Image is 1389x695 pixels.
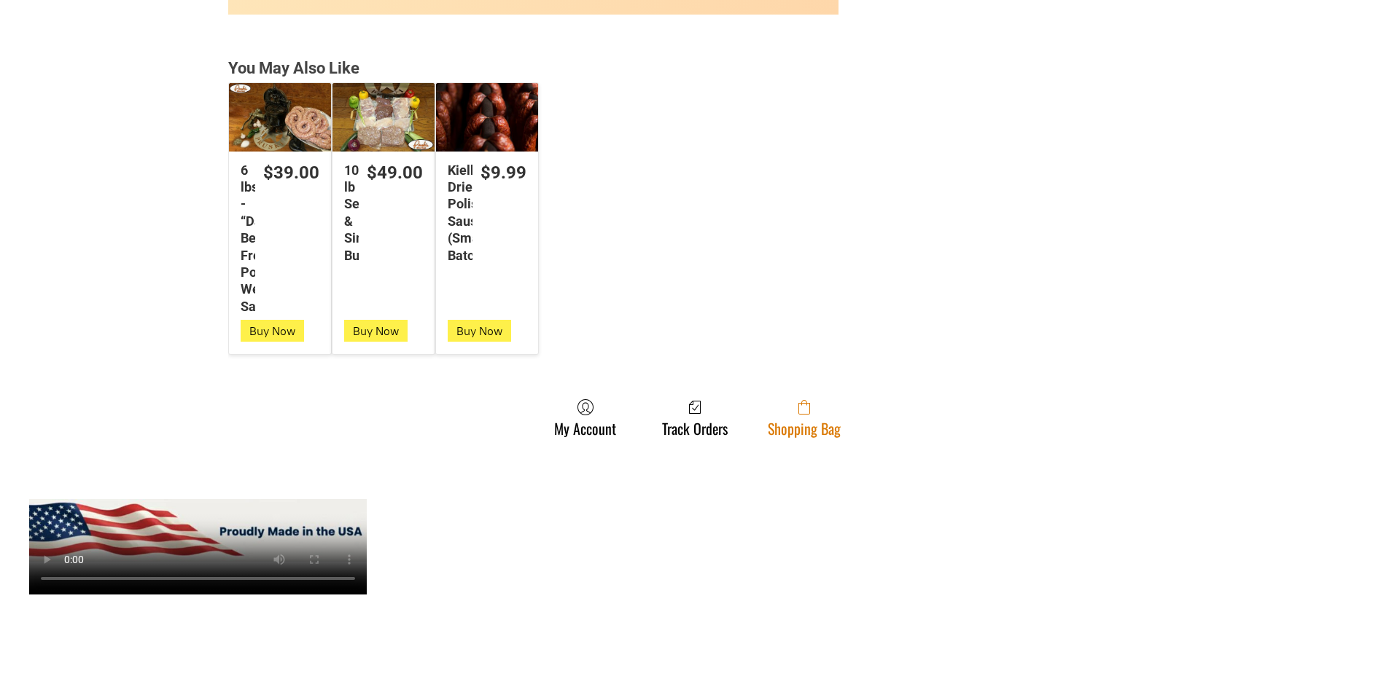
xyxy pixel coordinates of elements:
div: $9.99 [480,162,526,184]
div: 6 lbs - “Da” Best Fresh Polish Wedding Sausage [241,162,255,315]
button: Buy Now [241,320,304,342]
div: You May Also Like [228,58,1162,79]
a: $49.0010 lb Seniors & Singles Bundles [332,162,435,264]
a: Track Orders [655,398,735,437]
a: 6 lbs - “Da” Best Fresh Polish Wedding Sausage [229,83,331,151]
div: 10 lb Seniors & Singles Bundles [344,162,359,264]
a: Shopping Bag [760,398,848,437]
span: Buy Now [456,324,502,338]
a: 10 lb Seniors &amp; Singles Bundles [332,83,435,151]
a: $9.99Kielbasa Dried Polish Sausage (Small Batch) [436,162,538,264]
div: Kielbasa Dried Polish Sausage (Small Batch) [448,162,472,264]
a: $39.006 lbs - “Da” Best Fresh Polish Wedding Sausage [229,162,331,315]
span: Buy Now [353,324,399,338]
button: Buy Now [448,320,511,342]
span: Buy Now [249,324,295,338]
div: $39.00 [263,162,319,184]
a: My Account [547,398,623,437]
div: $49.00 [367,162,423,184]
button: Buy Now [344,320,408,342]
a: Kielbasa Dried Polish Sausage (Small Batch) [436,83,538,151]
